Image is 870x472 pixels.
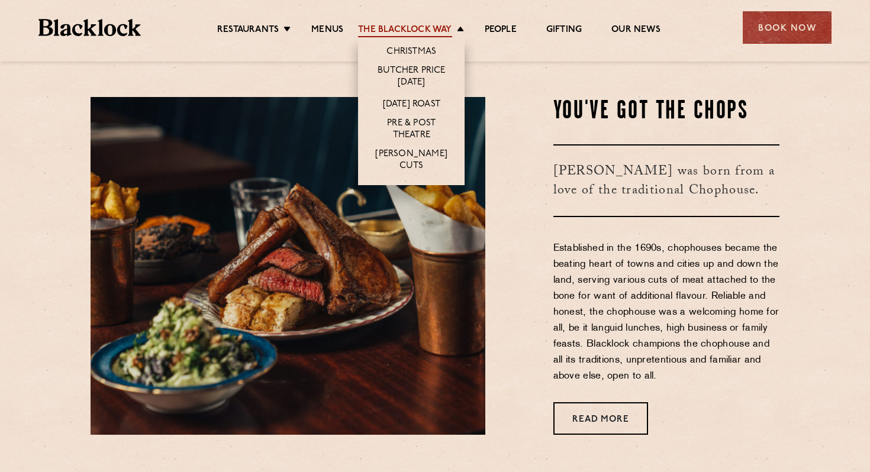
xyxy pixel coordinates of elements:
a: Our News [611,24,660,37]
a: The Blacklock Way [358,24,452,37]
a: [PERSON_NAME] Cuts [370,148,453,173]
p: Established in the 1690s, chophouses became the beating heart of towns and cities up and down the... [553,241,780,384]
h3: [PERSON_NAME] was born from a love of the traditional Chophouse. [553,144,780,217]
div: Book Now [743,11,832,44]
a: Menus [311,24,343,37]
img: BL_Textured_Logo-footer-cropped.svg [38,19,141,36]
a: People [485,24,517,37]
a: Read More [553,402,648,435]
a: [DATE] Roast [383,99,440,112]
a: Christmas [386,46,436,59]
a: Gifting [546,24,582,37]
a: Restaurants [217,24,279,37]
h2: You've Got The Chops [553,97,780,127]
a: Pre & Post Theatre [370,118,453,143]
a: Butcher Price [DATE] [370,65,453,90]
